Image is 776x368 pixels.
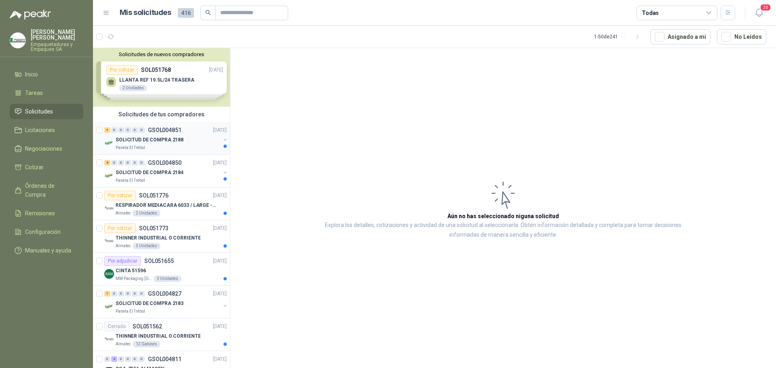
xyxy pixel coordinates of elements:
[111,160,117,166] div: 0
[116,267,146,275] p: CINTA 51596
[650,29,711,44] button: Asignado a mi
[104,158,228,184] a: 8 0 0 0 0 0 GSOL004850[DATE] Company LogoSOLICITUD DE COMPRA 2184Panela El Trébol
[213,159,227,167] p: [DATE]
[116,275,152,282] p: MM Packaging [GEOGRAPHIC_DATA]
[139,127,145,133] div: 0
[93,220,230,253] a: Por cotizarSOL051773[DATE] Company LogoTHINNER INDUSTRIAL O CORRIENTEAlmatec5 Unidades
[133,243,160,249] div: 5 Unidades
[111,356,117,362] div: 4
[133,341,160,347] div: 12 Galones
[31,29,83,40] p: [PERSON_NAME] [PERSON_NAME]
[10,85,83,101] a: Tareas
[104,125,228,151] a: 5 0 0 0 0 0 GSOL004851[DATE] Company LogoSOLICITUD DE COMPRA 2188Panela El Trébol
[132,356,138,362] div: 0
[213,225,227,232] p: [DATE]
[93,318,230,351] a: CerradoSOL051562[DATE] Company LogoTHINNER INDUSTRIAL O CORRIENTEAlmatec12 Galones
[213,126,227,134] p: [DATE]
[25,246,71,255] span: Manuales y ayuda
[116,243,131,249] p: Almatec
[116,136,183,144] p: SOLICITUD DE COMPRA 2188
[10,122,83,138] a: Licitaciones
[116,145,145,151] p: Panela El Trébol
[104,289,228,315] a: 7 0 0 0 0 0 GSOL004827[DATE] Company LogoSOLICITUD DE COMPRA 2183Panela El Trébol
[104,236,114,246] img: Company Logo
[116,341,131,347] p: Almatec
[148,160,181,166] p: GSOL004850
[10,178,83,202] a: Órdenes de Compra
[717,29,766,44] button: No Leídos
[104,334,114,344] img: Company Logo
[25,181,76,199] span: Órdenes de Compra
[125,356,131,362] div: 0
[139,193,169,198] p: SOL051776
[148,291,181,297] p: GSOL004827
[104,223,136,233] div: Por cotizar
[213,290,227,298] p: [DATE]
[139,225,169,231] p: SOL051773
[133,210,160,217] div: 2 Unidades
[125,127,131,133] div: 0
[93,48,230,107] div: Solicitudes de nuevos compradoresPor cotizarSOL051768[DATE] LLANTA REF 19.5L/24 TRASERA2 Unidades...
[10,160,83,175] a: Cotizar
[10,104,83,119] a: Solicitudes
[148,356,181,362] p: GSOL004811
[139,291,145,297] div: 0
[132,160,138,166] div: 0
[116,332,200,340] p: THINNER INDUSTRIAL O CORRIENTE
[104,322,129,331] div: Cerrado
[213,257,227,265] p: [DATE]
[96,51,227,57] button: Solicitudes de nuevos compradores
[178,8,194,18] span: 416
[25,126,55,135] span: Licitaciones
[93,187,230,220] a: Por cotizarSOL051776[DATE] Company LogoRESPIRADOR MEDIACARA 6033 / LARGE - TALLA GRANDEAlmatec2 U...
[31,42,83,52] p: Empaquetaduras y Empaques SA
[139,356,145,362] div: 0
[642,8,659,17] div: Todas
[118,160,124,166] div: 0
[132,291,138,297] div: 0
[594,30,644,43] div: 1 - 50 de 241
[10,10,51,19] img: Logo peakr
[104,302,114,311] img: Company Logo
[154,275,181,282] div: 3 Unidades
[116,300,183,307] p: SOLICITUD DE COMPRA 2183
[205,10,211,15] span: search
[10,224,83,240] a: Configuración
[10,243,83,258] a: Manuales y ayuda
[25,107,53,116] span: Solicitudes
[25,227,61,236] span: Configuración
[752,6,766,20] button: 20
[25,144,62,153] span: Negociaciones
[25,88,43,97] span: Tareas
[93,253,230,286] a: Por adjudicarSOL051655[DATE] Company LogoCINTA 51596MM Packaging [GEOGRAPHIC_DATA]3 Unidades
[104,356,110,362] div: 0
[104,171,114,181] img: Company Logo
[104,138,114,148] img: Company Logo
[25,70,38,79] span: Inicio
[116,177,145,184] p: Panela El Trébol
[104,160,110,166] div: 8
[25,209,55,218] span: Remisiones
[213,192,227,200] p: [DATE]
[118,356,124,362] div: 0
[120,7,171,19] h1: Mis solicitudes
[10,141,83,156] a: Negociaciones
[213,355,227,363] p: [DATE]
[144,258,174,264] p: SOL051655
[125,291,131,297] div: 0
[25,163,44,172] span: Cotizar
[116,234,200,242] p: THINNER INDUSTRIAL O CORRIENTE
[116,308,145,315] p: Panela El Trébol
[10,67,83,82] a: Inicio
[133,324,162,329] p: SOL051562
[104,204,114,213] img: Company Logo
[125,160,131,166] div: 0
[311,221,695,240] p: Explora los detalles, cotizaciones y actividad de una solicitud al seleccionarla. Obtén informaci...
[104,127,110,133] div: 5
[116,210,131,217] p: Almatec
[10,206,83,221] a: Remisiones
[10,33,25,48] img: Company Logo
[93,107,230,122] div: Solicitudes de tus compradores
[104,269,114,279] img: Company Logo
[213,323,227,330] p: [DATE]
